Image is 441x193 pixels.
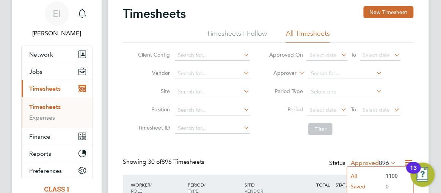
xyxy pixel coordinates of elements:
span: Network [29,51,53,58]
input: Search for... [308,68,383,79]
span: Select date [363,106,390,113]
label: Approved [351,159,397,167]
label: Period Type [269,88,303,95]
label: Site [136,88,170,95]
input: Select one [308,87,383,97]
input: Search for... [175,123,250,134]
a: Timesheets [29,103,61,111]
a: EI[PERSON_NAME] [21,2,93,38]
div: Status [329,158,399,169]
h2: Timesheets [123,6,186,21]
div: Timesheets [22,97,92,128]
span: Reports [29,150,51,157]
span: 896 Timesheets [148,158,204,166]
span: To [349,50,359,60]
span: Select date [309,52,337,59]
button: Finance [22,128,92,145]
li: All [347,171,382,181]
button: Preferences [22,162,92,179]
label: Client Config [136,51,170,58]
li: All Timesheets [286,29,330,43]
span: Timesheets [29,85,61,92]
label: Position [136,106,170,113]
span: / [150,182,152,188]
button: Reports [22,145,92,162]
button: Timesheets [22,80,92,97]
li: Saved [347,181,382,192]
label: Approved On [269,51,303,58]
span: / [204,182,206,188]
label: Timesheet ID [136,124,170,131]
li: Timesheets I Follow [207,29,267,43]
span: Finance [29,133,50,140]
span: Esther Isaac [21,29,93,38]
input: Search for... [175,105,250,115]
div: Showing [123,158,206,166]
span: To [349,104,359,114]
span: / [254,182,255,188]
div: 13 [410,168,417,178]
label: Approver [262,70,297,77]
button: Jobs [22,63,92,80]
button: Open Resource Center, 13 new notifications [411,163,435,187]
span: Select date [309,106,337,113]
button: Filter [308,123,333,135]
button: Network [22,46,92,63]
span: 30 of [148,158,162,166]
input: Search for... [175,87,250,97]
a: Expenses [29,114,55,121]
input: Search for... [175,50,250,61]
input: Search for... [175,68,250,79]
span: Select date [363,52,390,59]
span: Jobs [29,68,42,75]
span: Preferences [29,167,62,174]
label: Period [269,106,303,113]
span: EI [53,9,61,19]
li: 1100 [382,171,398,181]
span: 896 [379,159,389,167]
span: TOTAL [317,182,330,188]
li: 0 [382,181,398,192]
button: New Timesheet [364,6,414,18]
div: STATUS [334,178,368,191]
label: Vendor [136,70,170,76]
